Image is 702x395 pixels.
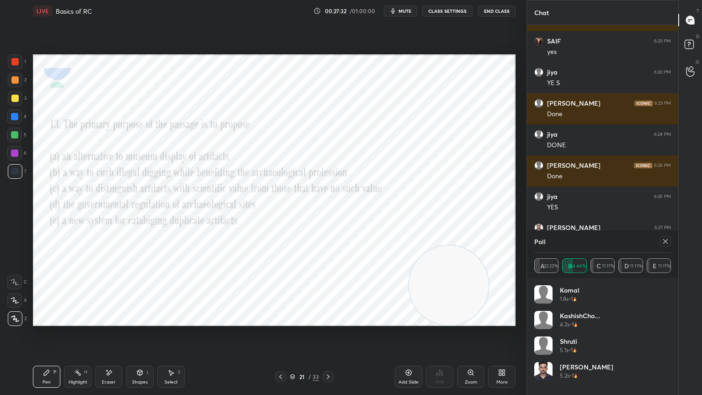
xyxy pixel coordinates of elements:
h5: • [569,320,572,329]
div: 6:20 PM [654,38,671,44]
img: 3 [534,37,543,46]
h5: 5.1s [560,346,569,354]
h6: jiya [547,192,558,201]
h4: Poll [534,237,546,246]
div: S [178,370,181,374]
img: streak-poll-icon.44701ccd.svg [574,322,578,327]
h6: SAIF [547,37,561,45]
h4: Komal [560,285,580,295]
p: G [696,59,699,65]
h4: Shruti [560,336,577,346]
div: 2 [8,73,27,87]
p: T [697,7,699,14]
img: iconic-dark.1390631f.png [634,163,652,168]
div: yes [547,48,671,57]
div: Zoom [465,380,477,384]
div: 6:26 PM [654,163,671,168]
div: Pen [43,380,51,384]
div: 6:24 PM [654,132,671,137]
h6: jiya [547,68,558,76]
img: streak-poll-icon.44701ccd.svg [573,348,577,352]
div: Select [165,380,178,384]
h4: [PERSON_NAME] [560,362,613,372]
h5: 1 [571,295,573,303]
div: Shapes [132,380,148,384]
div: 33 [313,373,319,381]
h4: Basics of RC [56,7,92,16]
h5: 1.8s [560,295,569,303]
img: default.png [534,130,543,139]
div: Done [547,110,671,119]
span: mute [399,8,411,14]
div: 6:26 PM [654,194,671,199]
div: YES [547,203,671,212]
div: YE S [547,79,671,88]
img: 360e84d312d449e196f26ff70878266c.jpg [534,362,553,380]
h5: 5.2s [560,372,569,380]
div: grid [534,285,671,395]
h5: 1 [572,320,574,329]
div: C [7,275,27,289]
h6: [PERSON_NAME] [547,161,601,170]
h6: [PERSON_NAME] [547,99,601,107]
div: Z [8,311,27,326]
button: mute [384,5,417,16]
div: 6 [7,146,27,160]
div: Eraser [102,380,116,384]
img: default.png [534,285,553,304]
img: default.png [534,336,553,355]
img: default.png [534,68,543,77]
button: End Class [478,5,516,16]
h5: 1 [572,372,574,380]
div: P [53,370,56,374]
img: streak-poll-icon.44701ccd.svg [574,374,578,378]
h5: 4.2s [560,320,569,329]
img: iconic-dark.1390631f.png [634,101,653,106]
img: default.png [534,161,543,170]
h5: • [569,295,571,303]
img: default.png [534,311,553,329]
h5: 1 [571,346,573,354]
div: 3 [8,91,27,106]
p: D [696,33,699,40]
div: 4 [7,109,27,124]
img: default.png [534,99,543,108]
h6: [PERSON_NAME] [547,224,601,232]
div: 5 [7,128,27,142]
div: DONE [547,141,671,150]
div: H [84,370,87,374]
h6: jiya [547,130,558,139]
div: 7 [8,164,27,179]
div: 21 [297,374,306,379]
h5: • [569,372,572,380]
div: X [7,293,27,308]
img: streak-poll-icon.44701ccd.svg [573,297,577,301]
div: / [308,374,311,379]
img: default.png [534,192,543,201]
img: 360e84d312d449e196f26ff70878266c.jpg [534,223,543,232]
div: 6:20 PM [654,69,671,75]
div: grid [527,25,678,326]
div: LIVE [33,5,52,16]
h4: KashishCho... [560,311,600,320]
h5: • [569,346,571,354]
p: Chat [527,0,556,25]
div: 1 [8,54,26,69]
div: Done [547,172,671,181]
div: Add Slide [399,380,419,384]
div: 6:27 PM [654,225,671,230]
button: CLASS SETTINGS [422,5,473,16]
div: More [496,380,508,384]
div: 6:23 PM [654,101,671,106]
div: L [147,370,149,374]
div: Highlight [69,380,87,384]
